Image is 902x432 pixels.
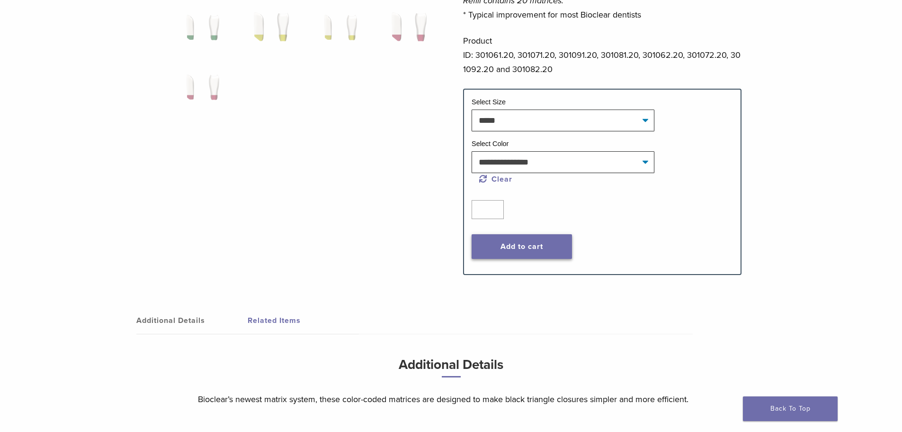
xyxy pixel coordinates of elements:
[198,353,705,385] h3: Additional Details
[173,68,227,116] img: BT Matrix Series - Image 9
[136,307,248,334] a: Additional Details
[472,98,506,106] label: Select Size
[472,234,572,259] button: Add to cart
[379,9,434,56] img: BT Matrix Series - Image 8
[472,140,509,147] label: Select Color
[198,392,705,406] p: Bioclear’s newest matrix system, these color-coded matrices are designed to make black triangle c...
[311,9,365,56] img: BT Matrix Series - Image 7
[173,9,227,56] img: BT Matrix Series - Image 5
[241,9,296,56] img: BT Matrix Series - Image 6
[248,307,359,334] a: Related Items
[743,396,838,421] a: Back To Top
[463,34,741,76] p: Product ID: 301061.20, 301071.20, 301091.20, 301081.20, 301062.20, 301072.20, 301092.20 and 30108...
[479,175,512,184] a: Clear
